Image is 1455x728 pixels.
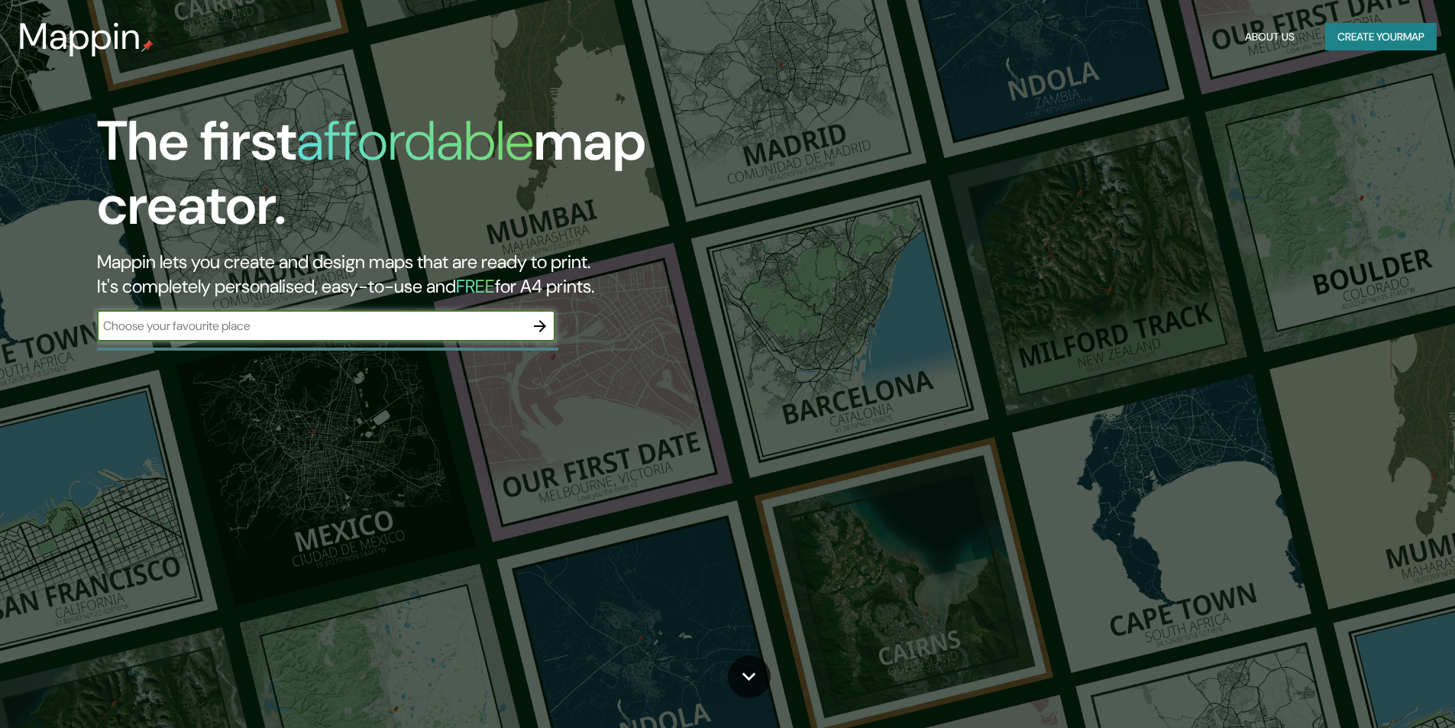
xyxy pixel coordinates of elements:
h3: Mappin [18,15,141,58]
h5: FREE [456,274,495,298]
button: Create yourmap [1325,23,1437,51]
h1: The first map creator. [97,109,825,250]
input: Choose your favourite place [97,317,525,335]
img: mappin-pin [141,40,154,52]
h2: Mappin lets you create and design maps that are ready to print. It's completely personalised, eas... [97,250,825,299]
h1: affordable [296,105,534,176]
button: About Us [1239,23,1301,51]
